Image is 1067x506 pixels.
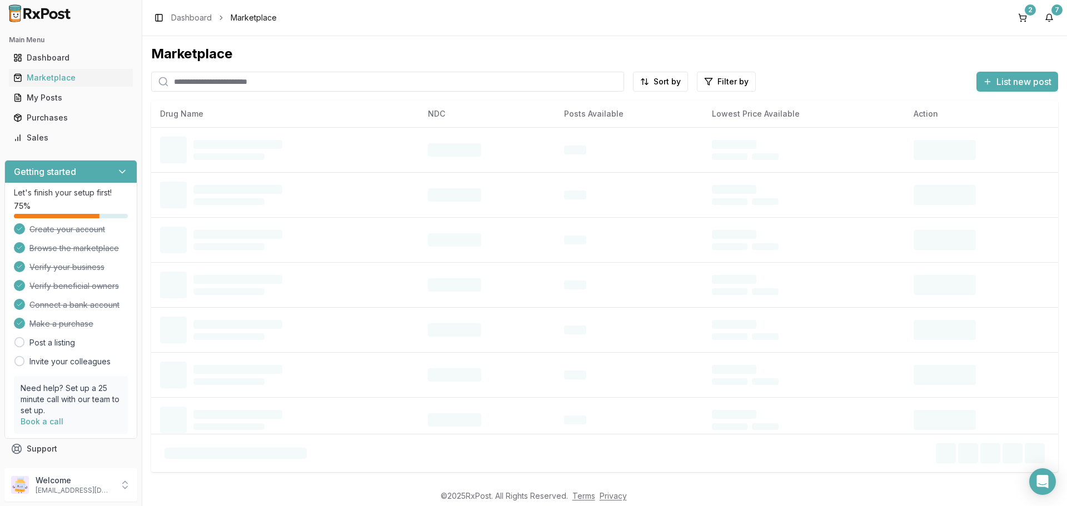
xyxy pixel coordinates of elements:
[697,72,756,92] button: Filter by
[9,108,133,128] a: Purchases
[4,439,137,459] button: Support
[14,165,76,178] h3: Getting started
[654,76,681,87] span: Sort by
[976,72,1058,92] button: List new post
[29,224,105,235] span: Create your account
[21,417,63,426] a: Book a call
[1025,4,1036,16] div: 2
[555,101,703,127] th: Posts Available
[36,475,113,486] p: Welcome
[13,52,128,63] div: Dashboard
[4,49,137,67] button: Dashboard
[151,101,419,127] th: Drug Name
[419,101,555,127] th: NDC
[1051,4,1063,16] div: 7
[14,201,31,212] span: 75 %
[572,491,595,500] a: Terms
[13,72,128,83] div: Marketplace
[976,77,1058,88] a: List new post
[9,128,133,148] a: Sales
[9,36,133,44] h2: Main Menu
[13,92,128,103] div: My Posts
[633,72,688,92] button: Sort by
[1040,9,1058,27] button: 7
[13,132,128,143] div: Sales
[29,280,119,292] span: Verify beneficial owners
[171,12,277,23] nav: breadcrumb
[29,337,75,348] a: Post a listing
[1014,9,1031,27] button: 2
[4,69,137,87] button: Marketplace
[14,187,128,198] p: Let's finish your setup first!
[600,491,627,500] a: Privacy
[905,101,1058,127] th: Action
[29,356,111,367] a: Invite your colleagues
[9,88,133,108] a: My Posts
[21,383,121,416] p: Need help? Set up a 25 minute call with our team to set up.
[29,299,119,310] span: Connect a bank account
[11,476,29,494] img: User avatar
[9,48,133,68] a: Dashboard
[4,129,137,147] button: Sales
[4,459,137,479] button: Feedback
[703,101,905,127] th: Lowest Price Available
[151,45,1058,63] div: Marketplace
[1029,468,1056,495] div: Open Intercom Messenger
[29,262,104,273] span: Verify your business
[29,318,93,329] span: Make a purchase
[9,68,133,88] a: Marketplace
[996,75,1051,88] span: List new post
[231,12,277,23] span: Marketplace
[27,463,64,474] span: Feedback
[4,89,137,107] button: My Posts
[13,112,128,123] div: Purchases
[4,109,137,127] button: Purchases
[36,486,113,495] p: [EMAIL_ADDRESS][DOMAIN_NAME]
[171,12,212,23] a: Dashboard
[29,243,119,254] span: Browse the marketplace
[4,4,76,22] img: RxPost Logo
[717,76,749,87] span: Filter by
